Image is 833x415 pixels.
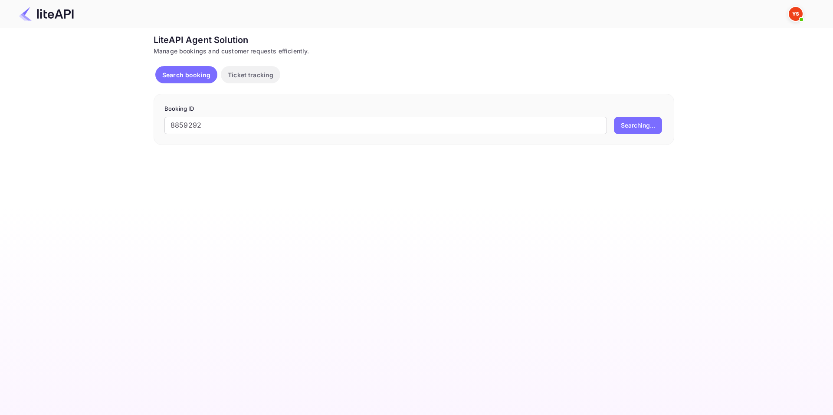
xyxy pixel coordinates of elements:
p: Booking ID [164,105,663,113]
div: Manage bookings and customer requests efficiently. [154,46,674,56]
img: LiteAPI Logo [19,7,74,21]
div: LiteAPI Agent Solution [154,33,674,46]
img: Yandex Support [789,7,803,21]
p: Ticket tracking [228,70,273,79]
p: Search booking [162,70,210,79]
button: Searching... [614,117,662,134]
input: Enter Booking ID (e.g., 63782194) [164,117,607,134]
